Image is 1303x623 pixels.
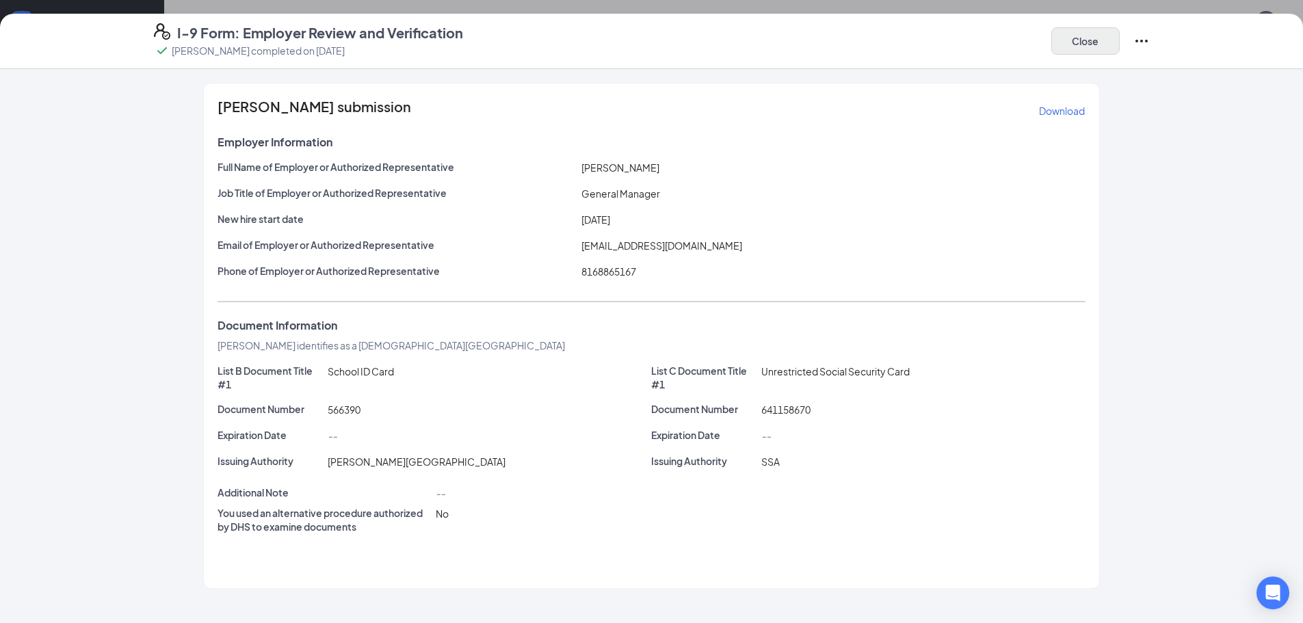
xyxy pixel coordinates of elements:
span: 566390 [328,403,360,416]
span: 8168865167 [581,265,636,278]
button: Download [1038,100,1085,122]
span: -- [436,487,445,499]
span: Employer Information [218,135,332,149]
span: Unrestricted Social Security Card [761,365,910,377]
p: You used an alternative procedure authorized by DHS to examine documents [218,506,430,533]
span: [PERSON_NAME] submission [218,100,411,122]
p: Expiration Date [651,428,756,442]
span: [PERSON_NAME] identifies as a [DEMOGRAPHIC_DATA][GEOGRAPHIC_DATA] [218,339,565,352]
p: Email of Employer or Authorized Representative [218,238,576,252]
span: -- [328,429,337,442]
p: [PERSON_NAME] completed on [DATE] [172,44,345,57]
span: 641158670 [761,403,811,416]
p: Phone of Employer or Authorized Representative [218,264,576,278]
p: Issuing Authority [218,454,322,468]
p: Document Number [218,402,322,416]
span: [PERSON_NAME] [581,161,659,174]
p: Full Name of Employer or Authorized Representative [218,160,576,174]
p: Issuing Authority [651,454,756,468]
p: Additional Note [218,486,430,499]
span: No [436,507,449,520]
p: New hire start date [218,212,576,226]
span: [PERSON_NAME][GEOGRAPHIC_DATA] [328,455,505,468]
svg: FormI9EVerifyIcon [154,23,170,40]
span: Document Information [218,319,337,332]
span: SSA [761,455,780,468]
button: Close [1051,27,1120,55]
svg: Checkmark [154,42,170,59]
p: List C Document Title #1 [651,364,756,391]
h4: I-9 Form: Employer Review and Verification [177,23,463,42]
p: Job Title of Employer or Authorized Representative [218,186,576,200]
span: [DATE] [581,213,610,226]
p: Expiration Date [218,428,322,442]
svg: Ellipses [1133,33,1150,49]
div: Open Intercom Messenger [1256,576,1289,609]
span: -- [761,429,771,442]
span: School ID Card [328,365,394,377]
span: General Manager [581,187,660,200]
p: Download [1039,104,1085,118]
p: Document Number [651,402,756,416]
span: [EMAIL_ADDRESS][DOMAIN_NAME] [581,239,742,252]
p: List B Document Title #1 [218,364,322,391]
